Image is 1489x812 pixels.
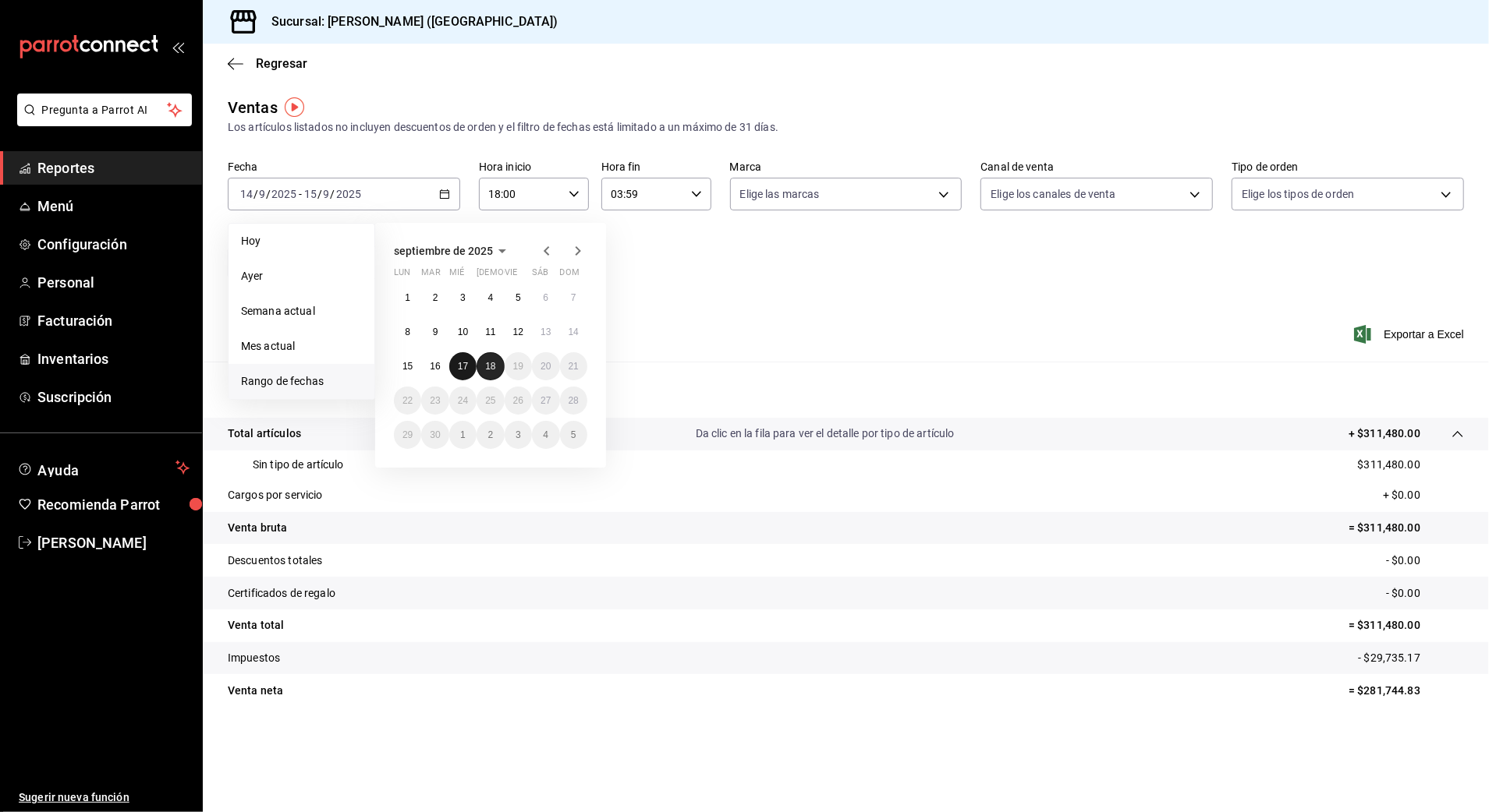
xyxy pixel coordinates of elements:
[505,387,532,415] button: 26 de septiembre de 2025
[239,188,253,200] input: --
[543,429,548,440] abbr: 4 de octubre de 2025
[285,97,304,117] img: Tooltip marker
[458,327,468,337] abbr: 10 de septiembre de 2025
[11,113,192,129] a: Pregunta a Parrot AI
[394,284,421,312] button: 1 de septiembre de 2025
[991,186,1115,202] span: Elige los canales de venta
[1386,585,1464,602] p: - $0.00
[485,327,495,337] abbr: 11 de septiembre de 2025
[560,421,587,449] button: 5 de octubre de 2025
[477,318,504,346] button: 11 de septiembre de 2025
[1349,520,1464,536] p: = $311,480.00
[228,56,307,71] button: Regresar
[228,96,278,119] div: Ventas
[430,429,440,440] abbr: 30 de septiembre de 2025
[505,318,532,346] button: 12 de septiembre de 2025
[485,395,495,406] abbr: 25 de septiembre de 2025
[513,361,523,372] abbr: 19 de septiembre de 2025
[331,188,335,200] span: /
[477,421,504,449] button: 2 de octubre de 2025
[1349,683,1464,699] p: = $281,744.83
[1358,650,1464,666] p: - $29,735.17
[1358,457,1420,473] p: $311,480.00
[449,421,477,449] button: 1 de octubre de 2025
[303,188,317,200] input: --
[569,361,579,372] abbr: 21 de septiembre de 2025
[477,284,504,312] button: 4 de septiembre de 2025
[241,373,362,390] span: Rango de fechas
[402,429,413,440] abbr: 29 de septiembre de 2025
[1383,487,1464,503] p: + $0.00
[299,188,302,200] span: -
[532,387,559,415] button: 27 de septiembre de 2025
[228,162,460,173] label: Fecha
[37,272,190,293] span: Personal
[17,94,192,126] button: Pregunta a Parrot AI
[1349,617,1464,634] p: = $311,480.00
[1232,162,1464,173] label: Tipo de orden
[228,683,283,699] p: Venta neta
[37,494,190,515] span: Recomienda Parrot
[271,188,297,200] input: ----
[449,352,477,380] button: 17 de septiembre de 2025
[460,292,466,303] abbr: 3 de septiembre de 2025
[253,188,258,200] span: /
[241,303,362,320] span: Semana actual
[228,553,322,569] p: Descuentos totales
[430,361,440,372] abbr: 16 de septiembre de 2025
[228,487,323,503] p: Cargos por servicio
[228,520,287,536] p: Venta bruta
[172,41,184,53] button: open_drawer_menu
[505,284,532,312] button: 5 de septiembre de 2025
[37,387,190,408] span: Suscripción
[421,284,448,312] button: 2 de septiembre de 2025
[477,387,504,415] button: 25 de septiembre de 2025
[571,292,576,303] abbr: 7 de septiembre de 2025
[394,267,410,284] abbr: lunes
[421,352,448,380] button: 16 de septiembre de 2025
[449,267,464,284] abbr: miércoles
[513,395,523,406] abbr: 26 de septiembre de 2025
[560,267,580,284] abbr: domingo
[19,789,190,806] span: Sugerir nueva función
[228,119,1464,136] div: Los artículos listados no incluyen descuentos de orden y el filtro de fechas está limitado a un m...
[601,162,711,173] label: Hora fin
[488,292,494,303] abbr: 4 de septiembre de 2025
[394,245,493,257] span: septiembre de 2025
[1386,553,1464,569] p: - $0.00
[532,421,559,449] button: 4 de octubre de 2025
[228,425,301,442] p: Total artículos
[730,162,963,173] label: Marca
[1349,425,1420,442] p: + $311,480.00
[430,395,440,406] abbr: 23 de septiembre de 2025
[477,352,504,380] button: 18 de septiembre de 2025
[405,327,410,337] abbr: 8 de septiembre de 2025
[1357,325,1464,344] span: Exportar a Excel
[228,380,1464,399] p: Resumen
[394,318,421,346] button: 8 de septiembre de 2025
[402,361,413,372] abbr: 15 de septiembre de 2025
[37,157,190,178] span: Reportes
[228,585,335,602] p: Certificados de regalo
[433,292,438,303] abbr: 2 de septiembre de 2025
[560,284,587,312] button: 7 de septiembre de 2025
[449,387,477,415] button: 24 de septiembre de 2025
[421,387,448,415] button: 23 de septiembre de 2025
[37,234,190,255] span: Configuración
[505,267,517,284] abbr: viernes
[458,395,468,406] abbr: 24 de septiembre de 2025
[335,188,362,200] input: ----
[37,348,190,369] span: Inventarios
[505,421,532,449] button: 3 de octubre de 2025
[541,361,551,372] abbr: 20 de septiembre de 2025
[394,421,421,449] button: 29 de septiembre de 2025
[266,188,271,200] span: /
[37,532,190,553] span: [PERSON_NAME]
[449,318,477,346] button: 10 de septiembre de 2025
[460,429,466,440] abbr: 1 de octubre de 2025
[241,268,362,284] span: Ayer
[37,196,190,217] span: Menú
[541,395,551,406] abbr: 27 de septiembre de 2025
[317,188,322,200] span: /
